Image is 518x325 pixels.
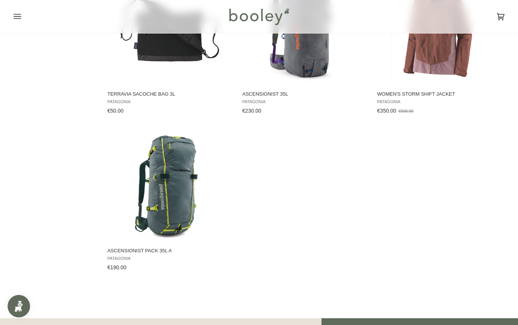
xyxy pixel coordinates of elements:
span: Ascensionist 35L [242,91,367,98]
span: €350.00 [377,108,396,114]
span: Patagonia [107,256,232,261]
a: Ascensionist Pack 35L A [106,129,233,273]
span: €190.00 [107,264,126,270]
span: €230.00 [242,108,262,114]
img: Booley [226,6,292,27]
span: Patagonia [242,99,367,104]
span: Patagonia [107,99,232,104]
span: Women's Storm Shift Jacket [377,91,502,98]
span: Terravia Sacoche Bag 3L [107,91,232,98]
img: Patagonia Ascensionist Pack 35L Nouveau Green - Booley Galway [113,129,226,242]
span: Patagonia [377,99,502,104]
span: €50.00 [107,108,123,114]
span: Ascensionist Pack 35L A [107,247,232,254]
iframe: Button to open loyalty program pop-up [8,295,30,317]
span: €500.00 [398,109,413,113]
